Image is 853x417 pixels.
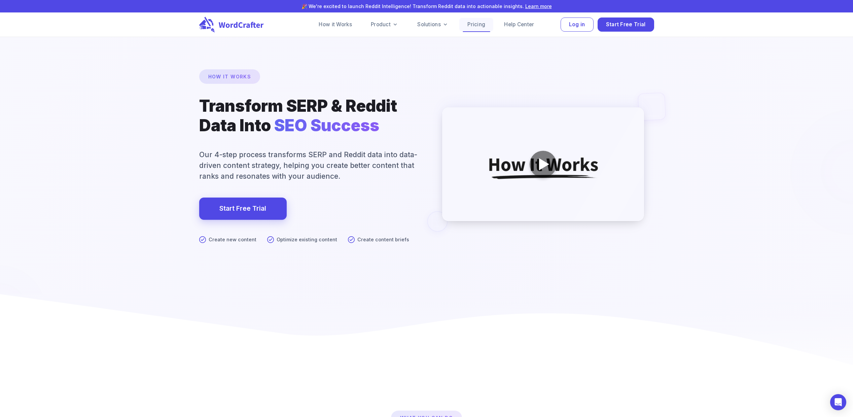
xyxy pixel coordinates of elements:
[363,18,406,31] a: Product
[598,18,654,32] button: Start Free Trial
[199,198,287,220] a: Start Free Trial
[219,203,266,214] a: Start Free Trial
[459,18,493,31] a: Pricing
[569,20,585,29] span: Log in
[496,18,542,31] a: Help Center
[132,3,721,10] p: 🎉 We're excited to launch Reddit Intelligence! Transform Reddit data into actionable insights.
[606,20,646,29] span: Start Free Trial
[311,18,360,31] a: How it Works
[830,394,846,410] div: Open Intercom Messenger
[561,18,594,32] button: Log in
[442,107,644,221] img: WordCrafter How It Works
[409,18,457,31] a: Solutions
[525,3,552,9] a: Learn more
